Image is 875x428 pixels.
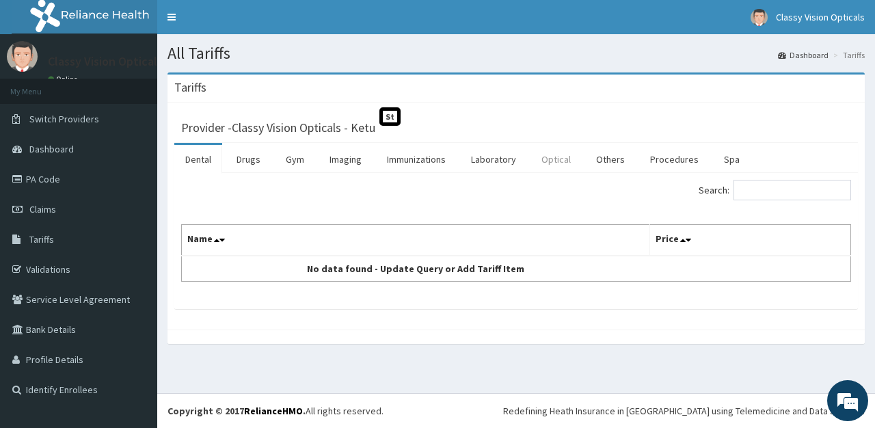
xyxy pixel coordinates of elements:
a: Dental [174,145,222,174]
label: Search: [699,180,851,200]
h1: All Tariffs [167,44,865,62]
strong: Copyright © 2017 . [167,405,306,417]
a: Dashboard [778,49,829,61]
h3: Provider - Classy Vision Opticals - Ketu [181,122,375,134]
a: Spa [713,145,751,174]
a: Procedures [639,145,710,174]
a: RelianceHMO [244,405,303,417]
span: Dashboard [29,143,74,155]
p: Classy Vision Opticals [48,55,163,68]
div: Redefining Heath Insurance in [GEOGRAPHIC_DATA] using Telemedicine and Data Science! [503,404,865,418]
img: User Image [751,9,768,26]
a: Imaging [319,145,373,174]
footer: All rights reserved. [157,393,875,428]
a: Optical [530,145,582,174]
th: Price [650,225,851,256]
th: Name [182,225,650,256]
li: Tariffs [830,49,865,61]
a: Others [585,145,636,174]
a: Immunizations [376,145,457,174]
a: Gym [275,145,315,174]
td: No data found - Update Query or Add Tariff Item [182,256,650,282]
input: Search: [733,180,851,200]
span: Claims [29,203,56,215]
h3: Tariffs [174,81,206,94]
span: Switch Providers [29,113,99,125]
a: Online [48,75,81,84]
span: St [379,107,401,126]
a: Laboratory [460,145,527,174]
img: User Image [7,41,38,72]
span: Classy Vision Opticals [776,11,865,23]
span: Tariffs [29,233,54,245]
a: Drugs [226,145,271,174]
